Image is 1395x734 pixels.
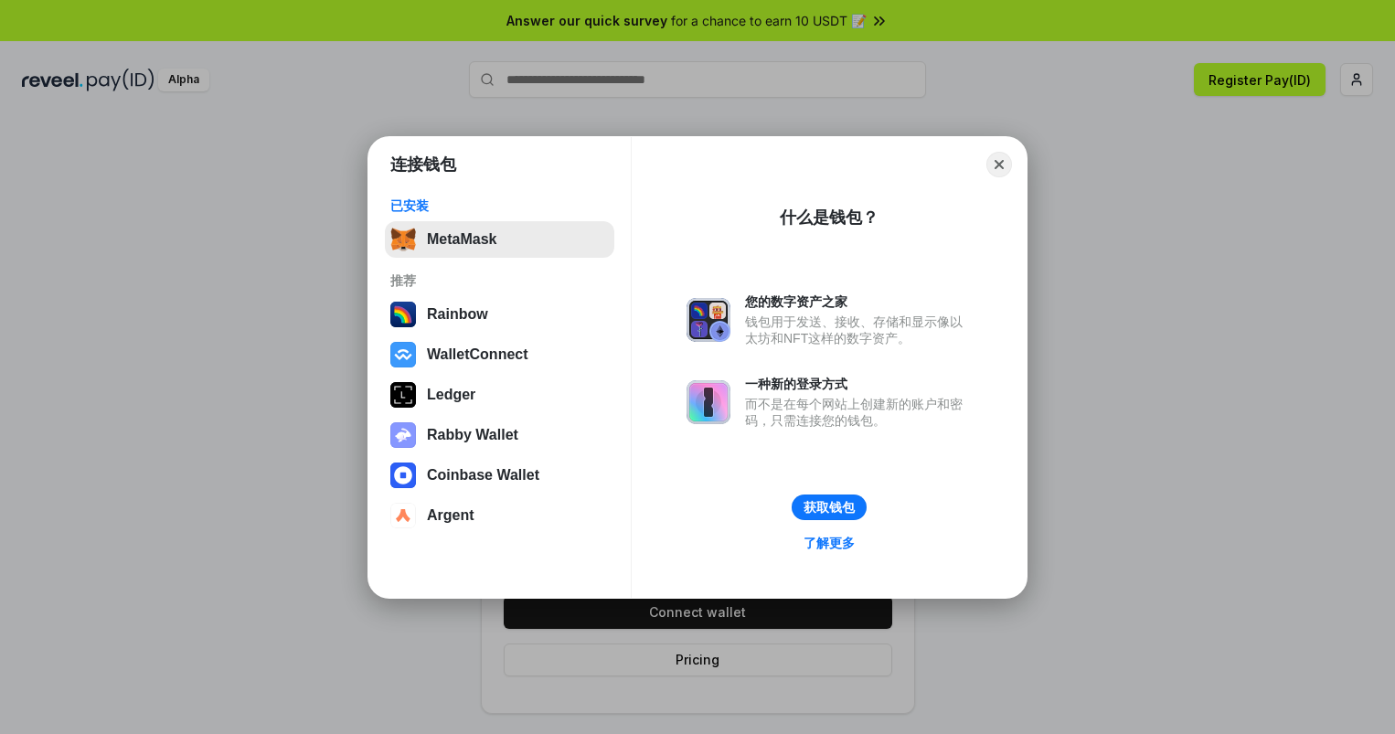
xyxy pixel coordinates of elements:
div: 推荐 [390,272,609,289]
div: 获取钱包 [804,499,855,516]
div: 已安装 [390,197,609,214]
div: Argent [427,507,474,524]
button: Coinbase Wallet [385,457,614,494]
button: 获取钱包 [792,495,867,520]
h1: 连接钱包 [390,154,456,176]
div: Rainbow [427,306,488,323]
button: Argent [385,497,614,534]
div: Rabby Wallet [427,427,518,443]
img: svg+xml,%3Csvg%20width%3D%2228%22%20height%3D%2228%22%20viewBox%3D%220%200%2028%2028%22%20fill%3D... [390,503,416,528]
div: WalletConnect [427,346,528,363]
div: Ledger [427,387,475,403]
img: svg+xml,%3Csvg%20fill%3D%22none%22%20height%3D%2233%22%20viewBox%3D%220%200%2035%2033%22%20width%... [390,227,416,252]
img: svg+xml,%3Csvg%20xmlns%3D%22http%3A%2F%2Fwww.w3.org%2F2000%2Fsvg%22%20fill%3D%22none%22%20viewBox... [687,298,730,342]
div: 一种新的登录方式 [745,376,972,392]
img: svg+xml,%3Csvg%20width%3D%2228%22%20height%3D%2228%22%20viewBox%3D%220%200%2028%2028%22%20fill%3D... [390,342,416,367]
img: svg+xml,%3Csvg%20width%3D%2228%22%20height%3D%2228%22%20viewBox%3D%220%200%2028%2028%22%20fill%3D... [390,463,416,488]
div: 钱包用于发送、接收、存储和显示像以太坊和NFT这样的数字资产。 [745,314,972,346]
img: svg+xml,%3Csvg%20xmlns%3D%22http%3A%2F%2Fwww.w3.org%2F2000%2Fsvg%22%20fill%3D%22none%22%20viewBox... [687,380,730,424]
button: WalletConnect [385,336,614,373]
img: svg+xml,%3Csvg%20xmlns%3D%22http%3A%2F%2Fwww.w3.org%2F2000%2Fsvg%22%20width%3D%2228%22%20height%3... [390,382,416,408]
button: Close [986,152,1012,177]
a: 了解更多 [793,531,866,555]
button: Rainbow [385,296,614,333]
button: Rabby Wallet [385,417,614,453]
div: 了解更多 [804,535,855,551]
button: MetaMask [385,221,614,258]
div: 而不是在每个网站上创建新的账户和密码，只需连接您的钱包。 [745,396,972,429]
div: MetaMask [427,231,496,248]
div: 什么是钱包？ [780,207,879,229]
img: svg+xml,%3Csvg%20xmlns%3D%22http%3A%2F%2Fwww.w3.org%2F2000%2Fsvg%22%20fill%3D%22none%22%20viewBox... [390,422,416,448]
img: svg+xml,%3Csvg%20width%3D%22120%22%20height%3D%22120%22%20viewBox%3D%220%200%20120%20120%22%20fil... [390,302,416,327]
div: Coinbase Wallet [427,467,539,484]
div: 您的数字资产之家 [745,293,972,310]
button: Ledger [385,377,614,413]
